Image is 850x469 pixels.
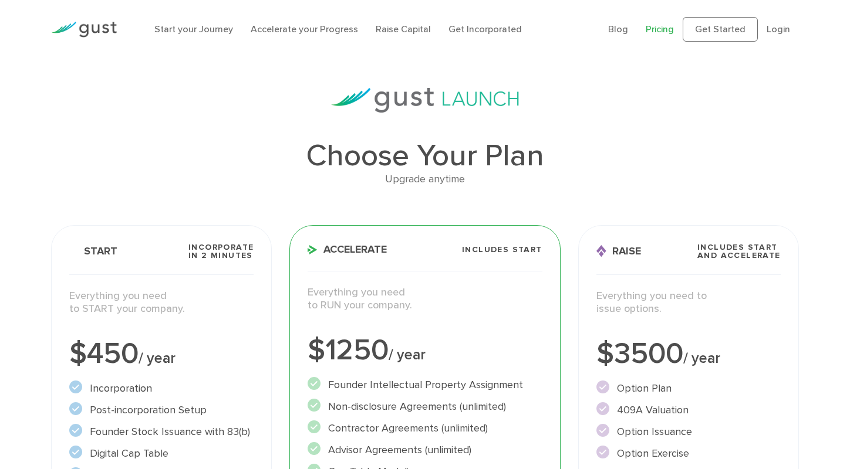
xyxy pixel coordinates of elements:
li: Post-incorporation Setup [69,402,254,418]
span: Includes START and ACCELERATE [697,243,781,260]
li: Contractor Agreements (unlimited) [308,420,542,436]
div: $1250 [308,336,542,365]
li: Option Issuance [596,424,781,440]
div: $3500 [596,339,781,369]
p: Everything you need to issue options. [596,290,781,316]
p: Everything you need to RUN your company. [308,286,542,312]
h1: Choose Your Plan [51,141,798,171]
p: Everything you need to START your company. [69,290,254,316]
a: Get Started [683,17,758,42]
img: gust-launch-logos.svg [331,88,519,113]
span: Raise [596,245,641,257]
span: Start [69,245,117,257]
a: Pricing [646,23,674,35]
a: Start your Journey [154,23,233,35]
li: Advisor Agreements (unlimited) [308,442,542,458]
a: Raise Capital [376,23,431,35]
span: Incorporate in 2 Minutes [188,243,254,260]
li: Non-disclosure Agreements (unlimited) [308,399,542,414]
a: Accelerate your Progress [251,23,358,35]
img: Accelerate Icon [308,245,318,254]
span: Accelerate [308,244,387,255]
img: Gust Logo [51,22,117,38]
li: Digital Cap Table [69,446,254,461]
span: Includes START [462,246,542,254]
li: Option Exercise [596,446,781,461]
li: Founder Stock Issuance with 83(b) [69,424,254,440]
li: 409A Valuation [596,402,781,418]
img: Raise Icon [596,245,606,257]
div: $450 [69,339,254,369]
span: / year [683,349,720,367]
li: Founder Intellectual Property Assignment [308,377,542,393]
span: / year [139,349,176,367]
li: Option Plan [596,380,781,396]
a: Get Incorporated [448,23,522,35]
span: / year [389,346,426,363]
div: Upgrade anytime [51,171,798,188]
a: Blog [608,23,628,35]
a: Login [767,23,790,35]
li: Incorporation [69,380,254,396]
